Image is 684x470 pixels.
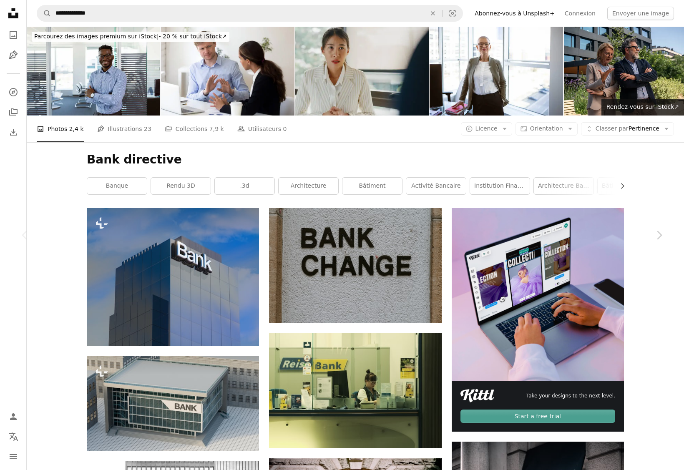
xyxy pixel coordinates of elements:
a: Rendu 3D [151,178,211,194]
img: PDG noir devant son bureau [27,27,160,116]
a: Bâtiment de la banque [598,178,657,194]
span: Rendez-vous sur iStock ↗ [606,103,679,110]
a: institution financière [470,178,530,194]
span: Pertinence [596,125,659,133]
img: Bâtiment bancaire moderne avec enseigne lumineuse sur fond de ciel bleu [87,208,259,346]
a: Illustrations 23 [97,116,151,142]
a: banque [87,178,147,194]
span: Licence [475,125,498,132]
a: un homme assis à un bureau [269,387,441,394]
span: Take your designs to the next level. [526,392,615,400]
button: Effacer [424,5,442,21]
span: - 20 % sur tout iStock ↗ [34,33,227,40]
span: Parcourez des images premium sur iStock | [34,33,159,40]
img: PDG de la femme dans son bureau [430,27,563,116]
img: file-1719664968387-83d5a3f4d758image [452,208,624,380]
a: Utilisateurs 0 [237,116,287,142]
button: Orientation [516,122,578,136]
a: Rendez-vous sur iStock↗ [601,99,684,116]
form: Rechercher des visuels sur tout le site [37,5,463,22]
img: file-1711049718225-ad48364186d3image [460,389,495,402]
a: Take your designs to the next level.Start a free trial [452,208,624,432]
button: Recherche de visuels [443,5,463,21]
span: Classer par [596,125,629,132]
a: Collections [5,104,22,121]
button: Menu [5,448,22,465]
a: Connexion / S’inscrire [5,408,22,425]
a: Suivant [634,195,684,275]
span: 23 [144,124,151,133]
button: faire défiler la liste vers la droite [615,178,624,194]
button: Envoyer une image [607,7,674,20]
a: Abonnez-vous à Unsplash+ [470,7,560,20]
span: Orientation [530,125,563,132]
button: Rechercher sur Unsplash [37,5,51,21]
img: un homme assis à un bureau [269,333,441,448]
img: Signalétique murale de changement de banque [269,208,441,323]
div: Start a free trial [460,410,615,423]
h1: Bank directive [87,152,624,167]
button: Classer parPertinence [581,122,674,136]
a: .3d [215,178,274,194]
a: Parcourez des images premium sur iStock|- 20 % sur tout iStock↗ [27,27,234,47]
button: Licence [461,122,512,136]
a: Historique de téléchargement [5,124,22,141]
a: Explorer [5,84,22,101]
span: 7,9 k [209,124,224,133]
a: architecture [279,178,338,194]
a: activité bancaire [406,178,466,194]
a: Bâtiment bancaire moderne avec enseigne lumineuse sur fond de ciel bleu [87,273,259,281]
img: Angry Asian businessman arguing with businesswoman about paperwork failure disputing having confl... [295,27,429,116]
span: 0 [283,124,287,133]
a: Signalétique murale de changement de banque [269,261,441,269]
a: Collections 7,9 k [165,116,224,142]
a: Illustrations [5,47,22,63]
button: Langue [5,428,22,445]
img: Un bâtiment bancaire moderne dans une ville. [87,356,259,451]
a: Architecture bancaire [534,178,593,194]
a: bâtiment [342,178,402,194]
a: Photos [5,27,22,43]
img: Homme d’affaires de Millennial rejetant donnant l’entrevue au journaliste [161,27,294,116]
a: Un bâtiment bancaire moderne dans une ville. [87,400,259,407]
a: Connexion [560,7,601,20]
